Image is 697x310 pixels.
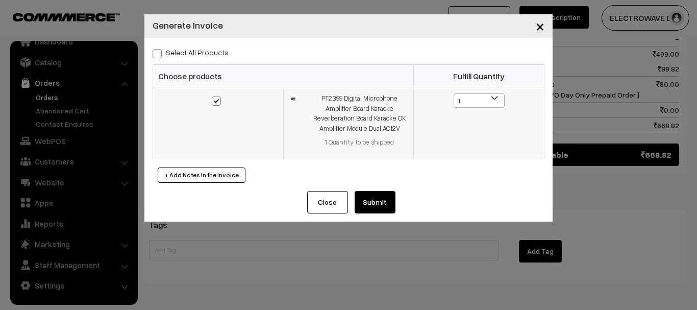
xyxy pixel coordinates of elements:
[312,137,407,148] div: 1 Quantity to be shipped
[414,65,544,87] th: Fulfill Quantity
[153,47,229,58] label: Select all Products
[153,18,223,32] h4: Generate Invoice
[528,10,553,42] button: Close
[536,16,544,35] span: ×
[158,168,245,183] button: + Add Notes in the Invoice
[454,94,504,108] span: 1
[454,93,505,108] span: 1
[307,191,348,213] button: Close
[312,93,407,133] div: PT2399 Digital Microphone Amplifier Board Karaoke Reverberation Board Karaoke OK Amplifier Module...
[355,191,395,213] button: Submit
[153,65,414,87] th: Choose products
[290,96,296,102] img: 1723969480591761BdlRs5ixL_SL1000_.jpg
